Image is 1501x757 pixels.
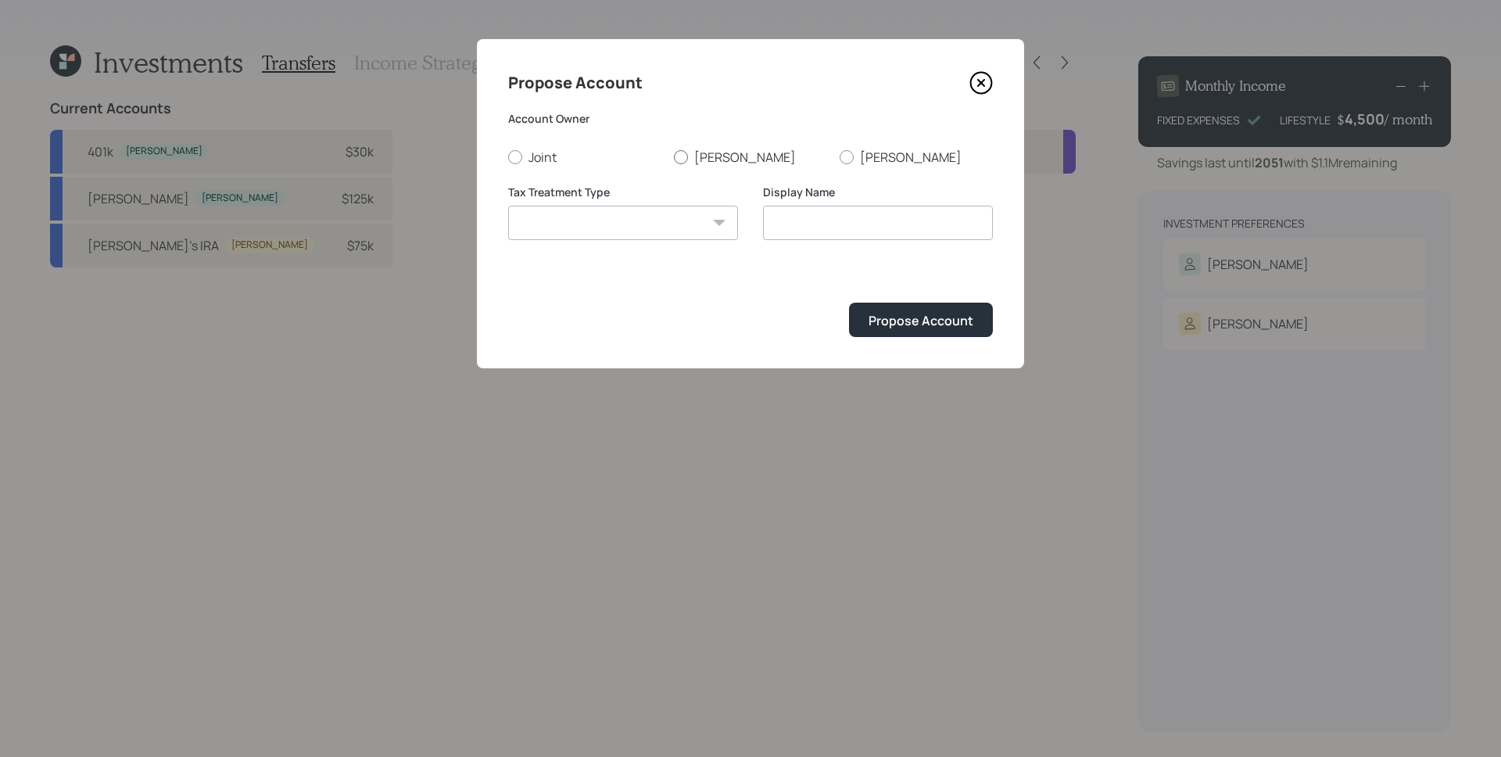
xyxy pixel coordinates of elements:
[840,149,993,166] label: [PERSON_NAME]
[674,149,827,166] label: [PERSON_NAME]
[763,185,993,200] label: Display Name
[508,111,993,127] label: Account Owner
[508,185,738,200] label: Tax Treatment Type
[869,312,973,329] div: Propose Account
[849,303,993,336] button: Propose Account
[508,70,643,95] h4: Propose Account
[508,149,661,166] label: Joint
